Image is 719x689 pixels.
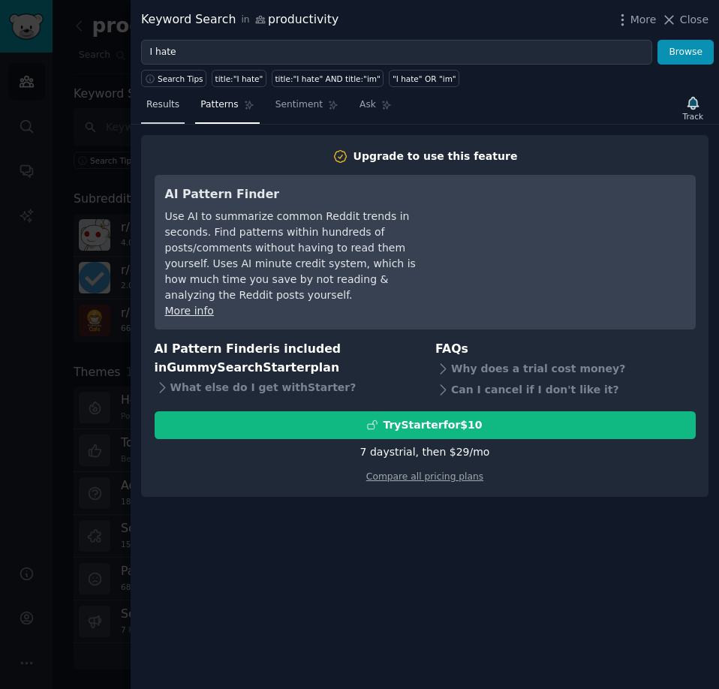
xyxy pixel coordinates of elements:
[389,70,459,87] a: "I hate" OR "im"
[155,340,415,377] h3: AI Pattern Finder is included in plan
[141,11,338,29] div: Keyword Search productivity
[215,74,263,84] div: title:"I hate"
[615,12,657,28] button: More
[661,12,708,28] button: Close
[272,70,384,87] a: title:"I hate" AND title:"im"
[141,70,206,87] button: Search Tips
[393,74,456,84] div: "I hate" OR "im"
[241,14,249,27] span: in
[354,93,397,124] a: Ask
[158,74,203,84] span: Search Tips
[270,93,344,124] a: Sentiment
[275,74,381,84] div: title:"I hate" AND title:"im"
[683,111,703,122] div: Track
[360,444,490,460] div: 7 days trial, then $ 29 /mo
[435,359,696,380] div: Why does a trial cost money?
[141,93,185,124] a: Results
[155,411,696,439] button: TryStarterfor$10
[678,92,708,124] button: Track
[167,360,310,375] span: GummySearch Starter
[141,40,652,65] input: Try a keyword related to your business
[212,70,266,87] a: title:"I hate"
[353,149,518,164] div: Upgrade to use this feature
[366,471,483,482] a: Compare all pricing plans
[359,98,376,112] span: Ask
[275,98,323,112] span: Sentiment
[630,12,657,28] span: More
[460,185,685,298] iframe: YouTube video player
[165,209,439,303] div: Use AI to summarize common Reddit trends in seconds. Find patterns within hundreds of posts/comme...
[195,93,259,124] a: Patterns
[435,380,696,401] div: Can I cancel if I don't like it?
[680,12,708,28] span: Close
[435,340,696,359] h3: FAQs
[146,98,179,112] span: Results
[200,98,238,112] span: Patterns
[155,377,415,398] div: What else do I get with Starter ?
[165,185,439,204] h3: AI Pattern Finder
[165,305,214,317] a: More info
[657,40,714,65] button: Browse
[383,417,482,433] div: Try Starter for $10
